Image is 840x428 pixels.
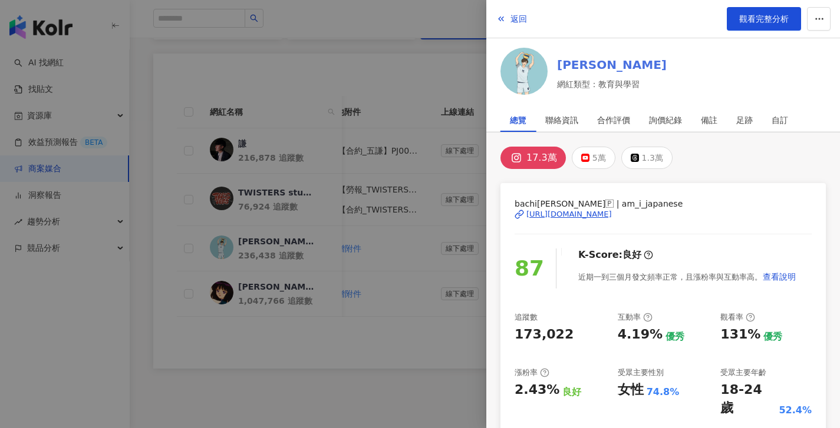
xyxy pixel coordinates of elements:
[762,265,796,288] button: 查看說明
[621,147,673,169] button: 1.3萬
[592,150,606,166] div: 5萬
[500,147,566,169] button: 17.3萬
[496,7,528,31] button: 返回
[557,57,667,73] a: [PERSON_NAME]
[526,150,557,166] div: 17.3萬
[720,367,766,378] div: 受眾主要年齡
[597,108,630,132] div: 合作評價
[515,197,812,210] span: bachi[PERSON_NAME]🇵 | am_i_japanese
[515,209,812,220] a: [URL][DOMAIN_NAME]
[763,330,782,343] div: 優秀
[666,330,684,343] div: 優秀
[727,7,801,31] a: 觀看完整分析
[647,386,680,399] div: 74.8%
[500,48,548,99] a: KOL Avatar
[736,108,753,132] div: 足跡
[510,108,526,132] div: 總覽
[526,209,612,220] div: [URL][DOMAIN_NAME]
[515,381,559,399] div: 2.43%
[510,14,527,24] span: 返回
[763,272,796,281] span: 查看說明
[779,404,812,417] div: 52.4%
[772,108,788,132] div: 自訂
[701,108,717,132] div: 備註
[515,326,574,344] div: 173,022
[618,381,644,399] div: 女性
[515,367,549,378] div: 漲粉率
[515,312,538,323] div: 追蹤數
[720,326,760,344] div: 131%
[545,108,578,132] div: 聯絡資訊
[578,248,653,261] div: K-Score :
[618,367,664,378] div: 受眾主要性別
[618,326,663,344] div: 4.19%
[720,381,776,417] div: 18-24 歲
[500,48,548,95] img: KOL Avatar
[739,14,789,24] span: 觀看完整分析
[618,312,653,323] div: 互動率
[515,252,544,286] div: 87
[578,265,796,288] div: 近期一到三個月發文頻率正常，且漲粉率與互動率高。
[572,147,615,169] button: 5萬
[562,386,581,399] div: 良好
[720,312,755,323] div: 觀看率
[649,108,682,132] div: 詢價紀錄
[622,248,641,261] div: 良好
[642,150,663,166] div: 1.3萬
[557,78,667,91] span: 網紅類型：教育與學習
